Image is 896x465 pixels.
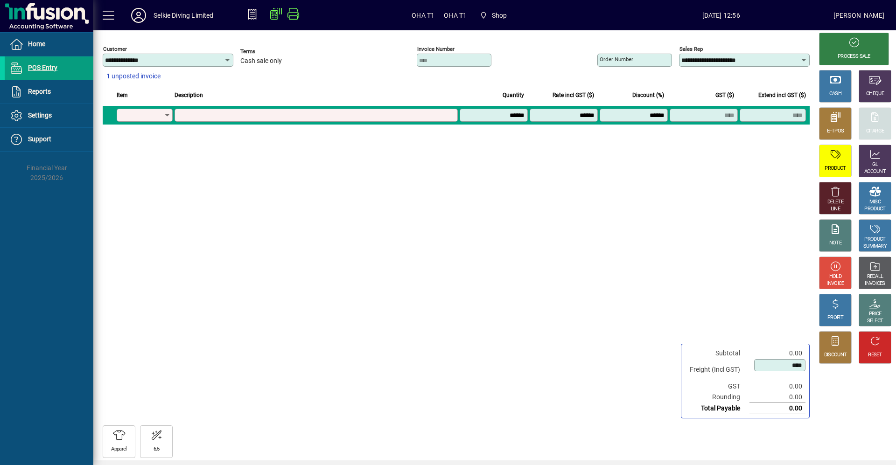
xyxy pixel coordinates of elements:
span: Shop [476,7,511,24]
div: RESET [868,352,882,359]
mat-label: Invoice number [417,46,455,52]
div: MISC [869,199,881,206]
a: Settings [5,104,93,127]
div: Apparel [111,446,126,453]
div: PRODUCT [864,206,885,213]
div: SUMMARY [863,243,887,250]
td: Freight (Incl GST) [685,359,749,381]
div: HOLD [829,273,841,280]
div: Selkie Diving Limited [154,8,214,23]
span: OHA T1 [412,8,434,23]
div: RECALL [867,273,883,280]
td: Total Payable [685,403,749,414]
div: DISCOUNT [824,352,847,359]
span: 1 unposted invoice [106,71,161,81]
span: Terms [240,49,296,55]
div: EFTPOS [827,128,844,135]
td: Subtotal [685,348,749,359]
div: CASH [829,90,841,97]
div: PROCESS SALE [838,53,870,60]
span: GST ($) [715,90,734,100]
div: LINE [831,206,840,213]
span: Extend incl GST ($) [758,90,806,100]
div: CHEQUE [866,90,884,97]
a: Reports [5,80,93,104]
span: Settings [28,111,52,119]
td: Rounding [685,392,749,403]
a: Home [5,33,93,56]
div: PRODUCT [864,236,885,243]
div: 6.5 [154,446,160,453]
div: SELECT [867,318,883,325]
td: 0.00 [749,392,805,403]
div: INVOICES [865,280,885,287]
mat-label: Sales rep [679,46,703,52]
mat-label: Order number [600,56,633,62]
div: INVOICE [826,280,844,287]
span: Quantity [503,90,524,100]
td: 0.00 [749,348,805,359]
div: NOTE [829,240,841,247]
div: [PERSON_NAME] [833,8,884,23]
span: POS Entry [28,64,57,71]
span: OHA T1 [444,8,467,23]
span: Cash sale only [240,57,282,65]
div: ACCOUNT [864,168,886,175]
span: Rate incl GST ($) [553,90,594,100]
button: Profile [124,7,154,24]
a: Support [5,128,93,151]
div: GL [872,161,878,168]
span: Item [117,90,128,100]
div: PRODUCT [825,165,846,172]
mat-label: Customer [103,46,127,52]
div: DELETE [827,199,843,206]
span: Support [28,135,51,143]
td: 0.00 [749,381,805,392]
td: GST [685,381,749,392]
td: 0.00 [749,403,805,414]
span: Discount (%) [632,90,664,100]
span: Description [175,90,203,100]
div: CHARGE [866,128,884,135]
div: PROFIT [827,314,843,321]
span: Home [28,40,45,48]
span: Reports [28,88,51,95]
span: Shop [492,8,507,23]
span: [DATE] 12:56 [609,8,833,23]
div: PRICE [869,311,882,318]
button: 1 unposted invoice [103,68,164,85]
